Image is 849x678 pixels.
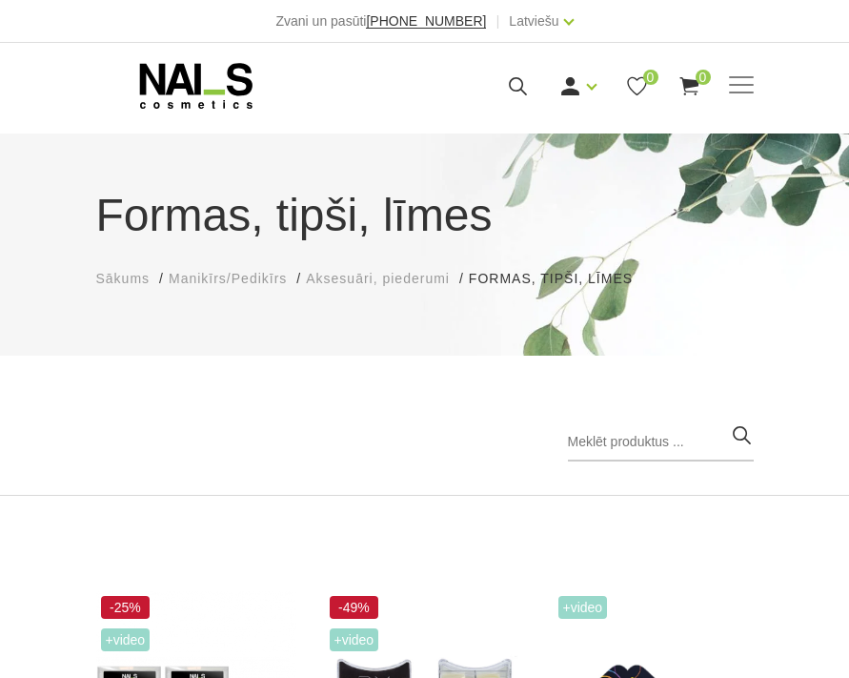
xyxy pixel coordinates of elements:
span: -49% [330,596,379,619]
a: 0 [625,74,649,98]
span: +Video [101,628,151,651]
span: Aksesuāri, piederumi [306,271,450,286]
a: Manikīrs/Pedikīrs [169,269,287,289]
span: +Video [330,628,379,651]
a: Sākums [96,269,151,289]
span: | [495,10,499,32]
input: Meklēt produktus ... [568,423,754,462]
a: Latviešu [509,10,558,32]
a: [PHONE_NUMBER] [366,14,486,29]
span: Manikīrs/Pedikīrs [169,271,287,286]
span: 0 [643,70,658,85]
span: 0 [696,70,711,85]
div: Zvani un pasūti [275,10,486,32]
h1: Formas, tipši, līmes [96,181,754,250]
li: Formas, tipši, līmes [469,269,652,289]
span: [PHONE_NUMBER] [366,13,486,29]
span: -25% [101,596,151,619]
a: Aksesuāri, piederumi [306,269,450,289]
span: Sākums [96,271,151,286]
a: 0 [677,74,701,98]
span: +Video [558,596,608,619]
